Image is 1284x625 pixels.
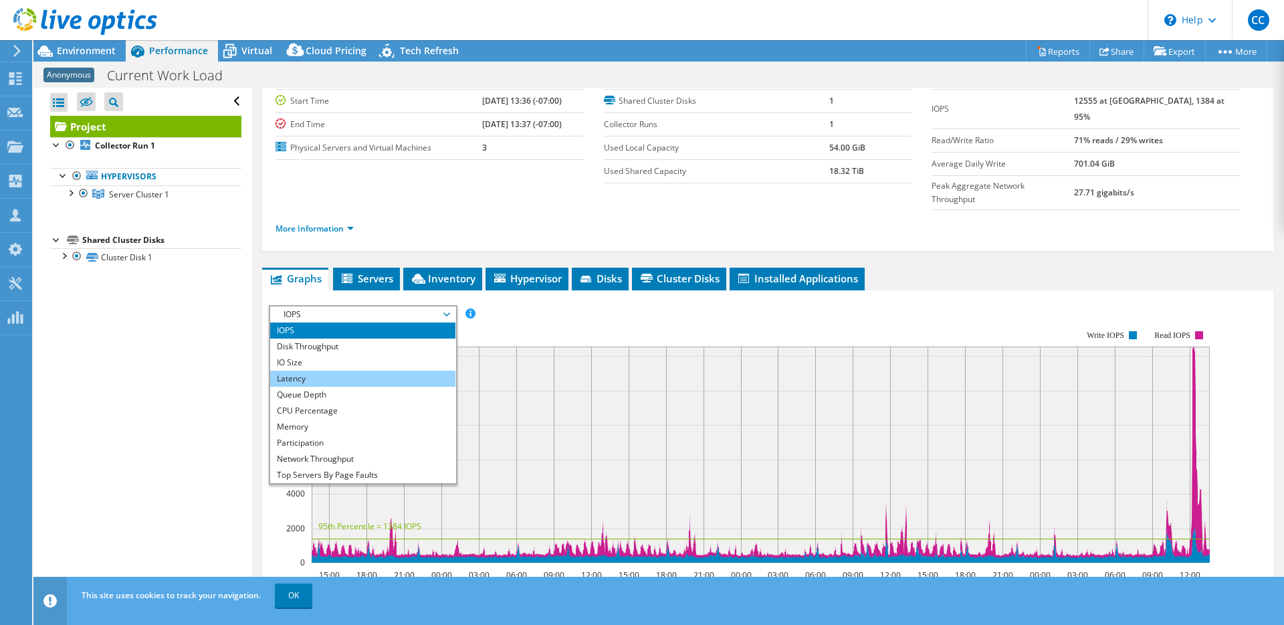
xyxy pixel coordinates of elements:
[932,157,1074,171] label: Average Daily Write
[604,118,829,131] label: Collector Runs
[82,590,261,601] span: This site uses cookies to track your navigation.
[482,118,562,130] b: [DATE] 13:37 (-07:00)
[1087,331,1124,340] text: Write IOPS
[880,569,901,581] text: 12:00
[270,419,455,435] li: Memory
[276,118,482,131] label: End Time
[276,94,482,108] label: Start Time
[955,569,976,581] text: 18:00
[43,68,94,82] span: Anonymous
[768,569,788,581] text: 03:00
[286,523,305,534] text: 2000
[843,569,863,581] text: 09:00
[276,223,354,234] a: More Information
[318,521,421,532] text: 95th Percentile = 1384 IOPS
[1074,187,1134,198] b: 27.71 gigabits/s
[829,118,834,130] b: 1
[1142,569,1163,581] text: 09:00
[149,44,208,57] span: Performance
[269,272,322,285] span: Graphs
[693,569,714,581] text: 21:00
[1026,41,1090,62] a: Reports
[276,141,482,155] label: Physical Servers and Virtual Machines
[731,569,752,581] text: 00:00
[50,248,241,266] a: Cluster Disk 1
[1105,569,1126,581] text: 06:00
[1074,135,1163,146] b: 71% reads / 29% writes
[270,435,455,451] li: Participation
[506,569,527,581] text: 06:00
[82,232,241,248] div: Shared Cluster Disks
[932,134,1074,147] label: Read/Write Ratio
[356,569,377,581] text: 18:00
[639,272,720,285] span: Cluster Disks
[736,272,858,285] span: Installed Applications
[932,179,1074,206] label: Peak Aggregate Network Throughput
[1067,569,1088,581] text: 03:00
[918,569,938,581] text: 15:00
[241,44,272,57] span: Virtual
[50,185,241,203] a: Server Cluster 1
[1074,95,1224,122] b: 12555 at [GEOGRAPHIC_DATA], 1384 at 95%
[286,488,305,499] text: 4000
[57,44,116,57] span: Environment
[394,569,415,581] text: 21:00
[270,387,455,403] li: Queue Depth
[544,569,564,581] text: 09:00
[270,371,455,387] li: Latency
[275,584,312,608] a: OK
[619,569,639,581] text: 15:00
[805,569,826,581] text: 06:00
[492,272,562,285] span: Hypervisor
[656,569,677,581] text: 18:00
[101,68,243,83] h1: Current Work Load
[50,137,241,155] a: Collector Run 1
[829,95,834,106] b: 1
[50,116,241,137] a: Project
[270,451,455,467] li: Network Throughput
[270,355,455,371] li: IO Size
[400,44,459,57] span: Tech Refresh
[1074,158,1115,169] b: 701.04 GiB
[1144,41,1206,62] a: Export
[1164,14,1176,26] svg: \n
[829,142,865,153] b: 54.00 GiB
[469,569,490,581] text: 03:00
[270,339,455,355] li: Disk Throughput
[1155,331,1191,340] text: Read IOPS
[482,95,562,106] b: [DATE] 13:36 (-07:00)
[1248,9,1269,31] span: CC
[319,569,340,581] text: 15:00
[270,403,455,419] li: CPU Percentage
[410,272,475,285] span: Inventory
[1180,569,1200,581] text: 12:00
[604,165,829,178] label: Used Shared Capacity
[300,557,305,568] text: 0
[1205,41,1267,62] a: More
[95,140,155,151] b: Collector Run 1
[482,142,487,153] b: 3
[581,569,602,581] text: 12:00
[306,44,366,57] span: Cloud Pricing
[1089,41,1144,62] a: Share
[1030,569,1051,581] text: 00:00
[270,323,455,339] li: IOPS
[277,306,449,323] span: IOPS
[270,467,455,483] li: Top Servers By Page Faults
[604,94,829,108] label: Shared Cluster Disks
[932,102,1074,116] label: IOPS
[431,569,452,581] text: 00:00
[604,141,829,155] label: Used Local Capacity
[578,272,622,285] span: Disks
[109,189,169,200] span: Server Cluster 1
[340,272,393,285] span: Servers
[829,165,864,177] b: 18.32 TiB
[50,168,241,185] a: Hypervisors
[992,569,1013,581] text: 21:00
